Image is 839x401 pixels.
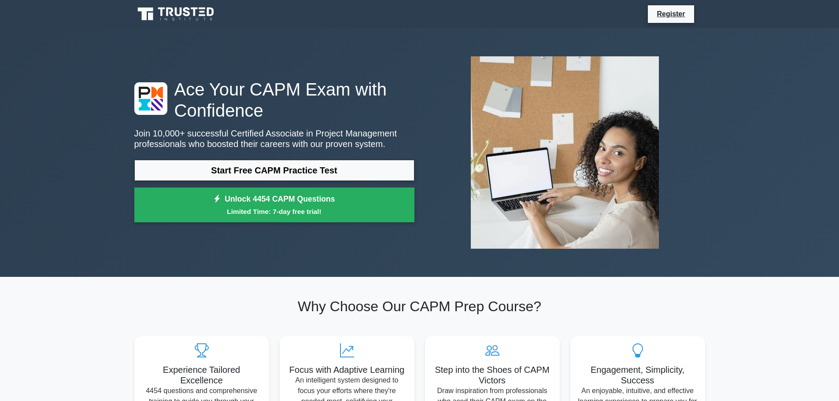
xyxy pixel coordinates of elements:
a: Unlock 4454 CAPM QuestionsLimited Time: 7-day free trial! [134,188,414,223]
h5: Experience Tailored Excellence [141,364,262,386]
h5: Engagement, Simplicity, Success [577,364,698,386]
h1: Ace Your CAPM Exam with Confidence [134,79,414,121]
h5: Step into the Shoes of CAPM Victors [432,364,553,386]
a: Start Free CAPM Practice Test [134,160,414,181]
p: Join 10,000+ successful Certified Associate in Project Management professionals who boosted their... [134,128,414,149]
h2: Why Choose Our CAPM Prep Course? [134,298,705,315]
small: Limited Time: 7-day free trial! [145,206,403,217]
a: Register [651,8,690,19]
h5: Focus with Adaptive Learning [287,364,407,375]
